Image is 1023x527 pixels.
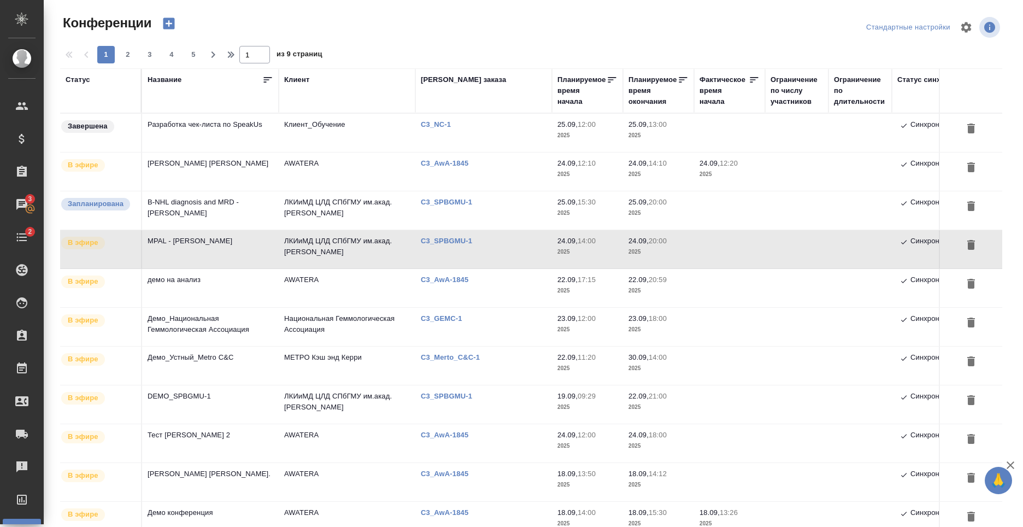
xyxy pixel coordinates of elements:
[279,347,415,385] td: МЕТРО Кэш энд Керри
[628,120,649,128] p: 25.09,
[279,153,415,191] td: AWATERA
[421,276,477,284] a: C3_AwA-1845
[628,208,689,219] p: 2025
[21,194,38,204] span: 3
[421,431,477,439] p: C3_AwA-1845
[557,169,618,180] p: 2025
[628,324,689,335] p: 2025
[68,393,98,403] p: В эфире
[720,508,738,517] p: 13:26
[3,191,41,218] a: 3
[68,276,98,287] p: В эфире
[910,352,974,365] p: Синхронизировано
[421,392,480,400] a: C3_SPBGMU-1
[68,198,124,209] p: Запланирована
[699,74,749,107] div: Фактическое время начала
[910,313,974,326] p: Синхронизировано
[557,324,618,335] p: 2025
[628,130,689,141] p: 2025
[962,391,980,411] button: Удалить
[628,392,649,400] p: 22.09,
[421,159,477,167] a: C3_AwA-1845
[910,197,974,210] p: Синхронизировано
[962,352,980,372] button: Удалить
[910,507,974,520] p: Синхронизировано
[119,46,137,63] button: 2
[421,470,477,478] p: C3_AwA-1845
[720,159,738,167] p: 12:20
[68,431,98,442] p: В эфире
[910,119,974,132] p: Синхронизировано
[119,49,137,60] span: 2
[21,226,38,237] span: 2
[421,198,480,206] a: C3_SPBGMU-1
[68,470,98,481] p: В эфире
[557,402,618,413] p: 2025
[279,424,415,462] td: AWATERA
[279,463,415,501] td: AWATERA
[863,19,953,36] div: split button
[628,276,649,284] p: 22.09,
[142,424,279,462] td: Тест [PERSON_NAME] 2
[989,469,1008,492] span: 🙏
[421,353,488,361] a: C3_Merto_C&C-1
[578,353,596,361] p: 11:20
[628,198,649,206] p: 25.09,
[649,159,667,167] p: 14:10
[421,508,477,517] a: C3_AwA-1845
[142,191,279,230] td: В-NHL diagnosis and MRD - [PERSON_NAME]
[578,120,596,128] p: 12:00
[628,363,689,374] p: 2025
[557,314,578,323] p: 23.09,
[142,269,279,307] td: демо на анализ
[557,285,618,296] p: 2025
[628,441,689,452] p: 2025
[557,130,618,141] p: 2025
[60,14,151,32] span: Конференции
[279,385,415,424] td: ЛКИиМД ЦЛД СПбГМУ им.акад. [PERSON_NAME]
[68,509,98,520] p: В эфире
[557,208,618,219] p: 2025
[557,441,618,452] p: 2025
[279,230,415,268] td: ЛКИиМД ЦЛД СПбГМУ им.акад. [PERSON_NAME]
[557,431,578,439] p: 24.09,
[628,479,689,490] p: 2025
[421,74,506,85] div: [PERSON_NAME] заказа
[910,236,974,249] p: Синхронизировано
[141,46,158,63] button: 3
[142,385,279,424] td: DEMO_SPBGMU-1
[142,463,279,501] td: [PERSON_NAME] [PERSON_NAME].
[649,353,667,361] p: 14:00
[985,467,1012,494] button: 🙏
[910,469,974,482] p: Синхронизировано
[649,120,667,128] p: 13:00
[628,285,689,296] p: 2025
[910,158,974,171] p: Синхронизировано
[421,314,471,323] a: C3_GEMC-1
[962,313,980,333] button: Удалить
[628,508,649,517] p: 18.09,
[421,237,480,245] p: C3_SPBGMU-1
[68,160,98,171] p: В эфире
[953,14,979,40] span: Настроить таблицу
[578,470,596,478] p: 13:50
[910,430,974,443] p: Синхронизировано
[578,508,596,517] p: 14:00
[649,508,667,517] p: 15:30
[68,354,98,365] p: В эфире
[578,198,596,206] p: 15:30
[910,391,974,404] p: Синхронизировано
[628,431,649,439] p: 24.09,
[699,159,720,167] p: 24.09,
[578,431,596,439] p: 12:00
[557,363,618,374] p: 2025
[557,74,607,107] div: Планируемое время начала
[557,237,578,245] p: 24.09,
[699,169,760,180] p: 2025
[979,17,1002,38] span: Посмотреть информацию
[68,121,108,132] p: Завершена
